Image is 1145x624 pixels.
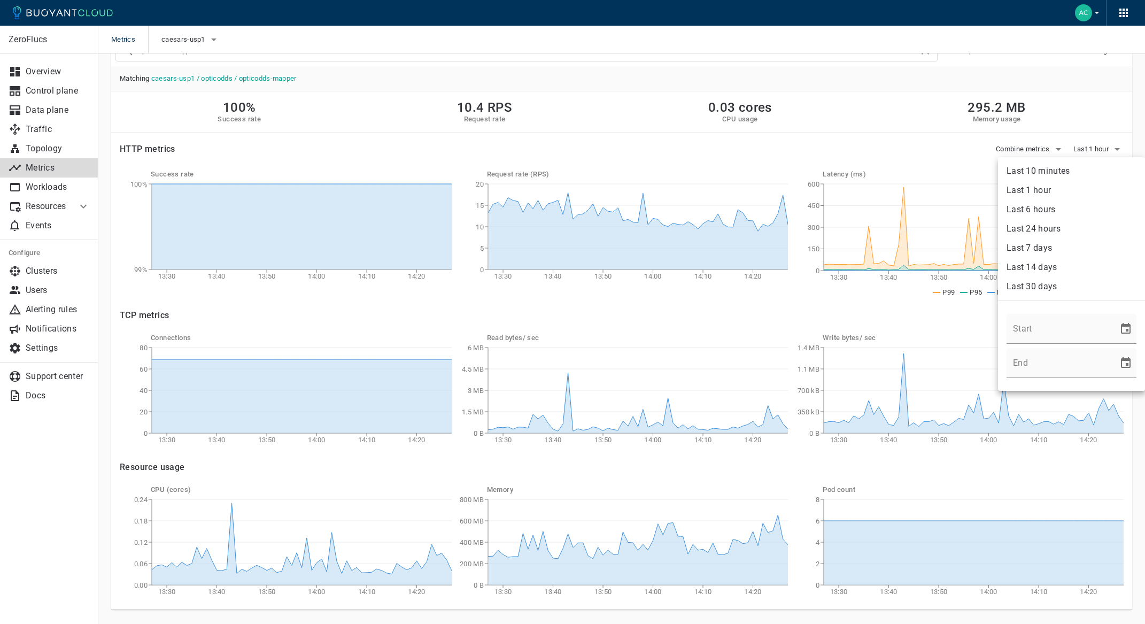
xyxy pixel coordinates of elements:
li: Last 1 hour [998,181,1145,200]
button: Choose date [1115,352,1136,374]
li: Last 24 hours [998,219,1145,238]
li: Last 6 hours [998,200,1145,219]
button: Choose date [1115,318,1136,340]
input: mm/dd/yyyy hh:mm (a|p)m [1007,348,1111,378]
input: mm/dd/yyyy hh:mm (a|p)m [1007,314,1111,344]
li: Last 10 minutes [998,161,1145,181]
li: Last 14 days [998,258,1145,277]
li: Last 30 days [998,277,1145,296]
li: Last 7 days [998,238,1145,258]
